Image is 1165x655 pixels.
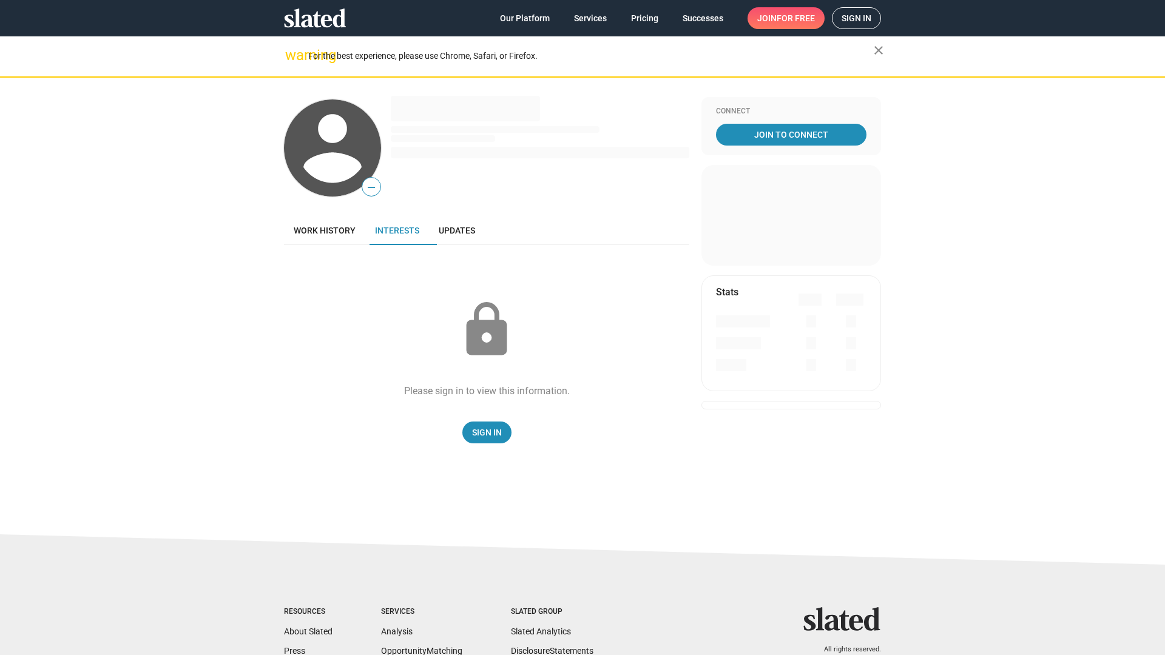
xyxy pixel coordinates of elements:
[381,626,413,636] a: Analysis
[381,607,462,617] div: Services
[439,226,475,235] span: Updates
[757,7,815,29] span: Join
[511,626,571,636] a: Slated Analytics
[871,43,886,58] mat-icon: close
[284,626,333,636] a: About Slated
[285,48,300,62] mat-icon: warning
[574,7,607,29] span: Services
[284,216,365,245] a: Work history
[362,180,380,195] span: —
[716,124,866,146] a: Join To Connect
[631,7,658,29] span: Pricing
[621,7,668,29] a: Pricing
[490,7,559,29] a: Our Platform
[429,216,485,245] a: Updates
[716,286,738,298] mat-card-title: Stats
[456,300,517,360] mat-icon: lock
[832,7,881,29] a: Sign in
[683,7,723,29] span: Successes
[777,7,815,29] span: for free
[294,226,356,235] span: Work history
[500,7,550,29] span: Our Platform
[308,48,874,64] div: For the best experience, please use Chrome, Safari, or Firefox.
[716,107,866,116] div: Connect
[564,7,616,29] a: Services
[365,216,429,245] a: Interests
[842,8,871,29] span: Sign in
[404,385,570,397] div: Please sign in to view this information.
[375,226,419,235] span: Interests
[462,422,512,443] a: Sign In
[748,7,825,29] a: Joinfor free
[472,422,502,443] span: Sign In
[284,607,333,617] div: Resources
[673,7,733,29] a: Successes
[718,124,864,146] span: Join To Connect
[511,607,593,617] div: Slated Group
